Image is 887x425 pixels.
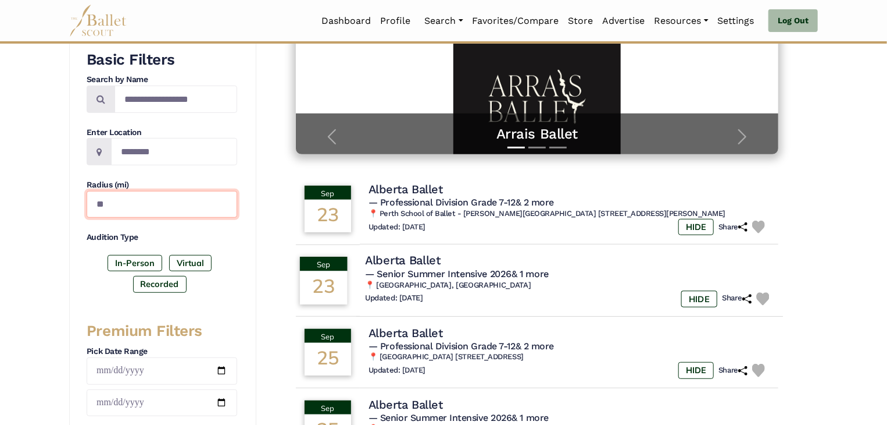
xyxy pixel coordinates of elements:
[87,50,237,70] h3: Basic Filters
[365,281,774,291] h6: 📍 [GEOGRAPHIC_DATA], [GEOGRAPHIC_DATA]
[420,9,468,33] a: Search
[369,182,442,197] h4: Alberta Ballet
[768,9,818,33] a: Log Out
[369,222,425,232] h6: Updated: [DATE]
[528,141,546,154] button: Slide 2
[369,197,554,208] span: — Professional Division Grade 7-12
[564,9,598,33] a: Store
[365,294,423,304] h6: Updated: [DATE]
[133,276,187,292] label: Recorded
[369,325,442,341] h4: Alberta Ballet
[87,74,237,86] h4: Search by Name
[549,141,567,154] button: Slide 3
[87,346,237,357] h4: Pick Date Range
[108,255,162,271] label: In-Person
[305,329,351,343] div: Sep
[111,138,237,165] input: Location
[516,197,554,208] a: & 2 more
[87,321,237,341] h3: Premium Filters
[678,219,714,235] label: HIDE
[369,352,770,362] h6: 📍 [GEOGRAPHIC_DATA] [STREET_ADDRESS]
[713,9,759,33] a: Settings
[305,200,351,232] div: 23
[115,86,237,113] input: Search by names...
[365,268,549,279] span: — Senior Summer Intensive 2026
[87,232,237,243] h4: Audition Type
[365,253,441,268] h4: Alberta Ballet
[512,412,549,423] a: & 1 more
[681,291,717,307] label: HIDE
[723,294,752,304] h6: Share
[305,401,351,415] div: Sep
[468,9,564,33] a: Favorites/Compare
[305,186,351,200] div: Sep
[87,179,237,191] h4: Radius (mi)
[678,362,714,378] label: HIDE
[598,9,650,33] a: Advertise
[300,271,348,304] div: 23
[718,366,747,376] h6: Share
[305,343,351,376] div: 25
[516,341,554,352] a: & 2 more
[369,412,549,423] span: — Senior Summer Intensive 2026
[369,366,425,376] h6: Updated: [DATE]
[87,127,237,139] h4: Enter Location
[369,397,442,412] h4: Alberta Ballet
[507,141,525,154] button: Slide 1
[307,125,767,143] a: Arrais Ballet
[169,255,212,271] label: Virtual
[369,209,770,219] h6: 📍 Perth School of Ballet - [PERSON_NAME][GEOGRAPHIC_DATA] [STREET_ADDRESS][PERSON_NAME]
[650,9,713,33] a: Resources
[369,341,554,352] span: — Professional Division Grade 7-12
[300,257,348,271] div: Sep
[512,268,549,279] a: & 1 more
[718,222,747,232] h6: Share
[317,9,376,33] a: Dashboard
[376,9,416,33] a: Profile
